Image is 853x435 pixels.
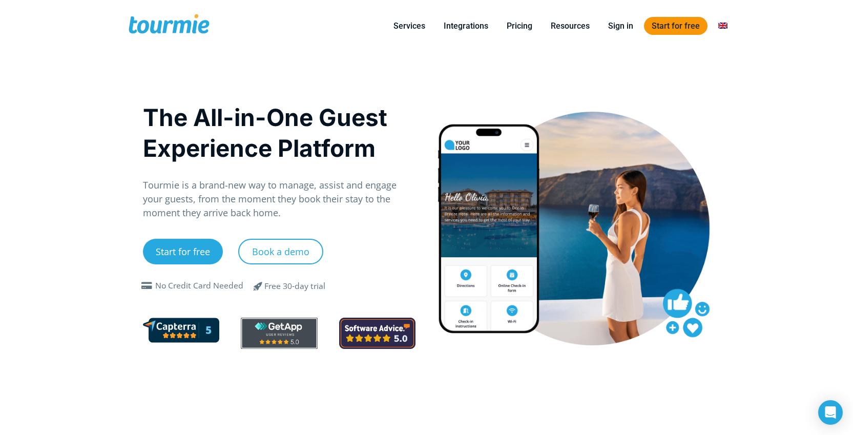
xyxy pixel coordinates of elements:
a: Start for free [644,17,708,35]
span:  [139,282,155,290]
span:  [246,280,271,292]
div: No Credit Card Needed [155,280,243,292]
a: Pricing [499,19,540,32]
a: Resources [543,19,597,32]
div: Open Intercom Messenger [818,400,843,425]
a: Services [386,19,433,32]
a: Start for free [143,239,223,264]
div: Free 30-day trial [264,280,325,293]
a: Integrations [436,19,496,32]
p: Tourmie is a brand-new way to manage, assist and engage your guests, from the moment they book th... [143,178,416,220]
a: Switch to [711,19,735,32]
h1: The All-in-One Guest Experience Platform [143,102,416,163]
a: Sign in [600,19,641,32]
a: Book a demo [238,239,323,264]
